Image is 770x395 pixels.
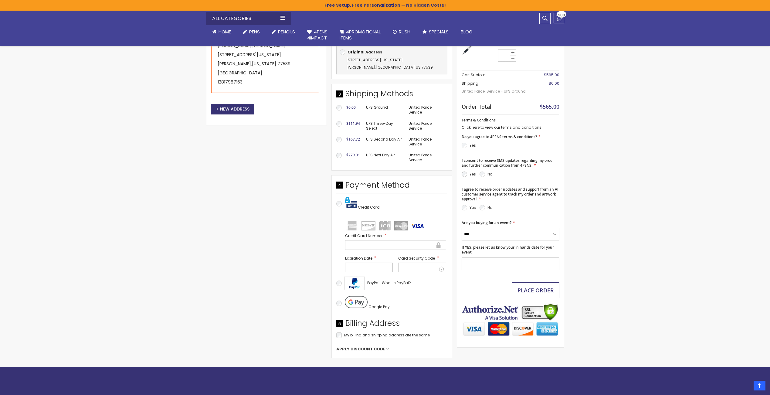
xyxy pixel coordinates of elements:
[363,134,406,150] td: UPS Second Day Air
[429,29,449,35] span: Specials
[462,86,529,97] span: United Parcel Service - UPS Ground
[462,158,554,168] span: I consent to receive SMS updates regarding my order and further communication from 4PENS.
[219,29,231,35] span: Home
[345,255,393,261] label: Expiration Date
[266,25,301,39] a: Pencils
[398,255,446,261] label: Card Security Code
[363,150,406,165] td: UPS Next Day Air
[462,220,511,225] span: Are you buying for an event?
[411,221,425,230] img: visa
[340,56,444,71] div: ,
[336,346,385,352] span: Apply Discount Code
[346,105,356,110] span: $0.00
[462,39,478,55] img: Orbitor 4 Color Pens-White
[462,125,541,130] a: Click here to view our terms and conditions
[416,25,455,39] a: Specials
[462,134,537,139] span: Do you agree to 4PENS terms & conditions?
[346,137,360,142] span: $167.72
[462,81,478,86] span: Shipping
[487,172,492,177] label: No
[346,57,403,63] span: [STREET_ADDRESS][US_STATE]
[346,121,360,126] span: $111.94
[307,29,327,41] span: 4Pens 4impact
[405,150,447,165] td: United Parcel Service
[216,106,249,112] span: New Address
[558,12,565,18] span: 500
[405,134,447,150] td: United Parcel Service
[206,12,291,25] div: All Categories
[399,29,410,35] span: Rush
[336,89,447,102] div: Shipping Methods
[218,79,243,85] a: 12817987163
[436,241,441,249] div: Secure transaction
[348,49,382,55] b: Original Address
[405,118,447,134] td: United Parcel Service
[470,172,476,177] label: Yes
[517,287,554,294] span: Place Order
[340,29,381,41] span: 4PROMOTIONAL ITEMS
[211,34,319,93] div: [PERSON_NAME] [PERSON_NAME] [STREET_ADDRESS][US_STATE] [PERSON_NAME] , 77539 [GEOGRAPHIC_DATA]
[455,25,479,39] a: Blog
[422,65,433,70] span: 77539
[387,25,416,39] a: Rush
[301,25,334,45] a: 4Pens4impact
[544,72,559,77] span: $565.00
[363,118,406,134] td: UPS Three-Day Select
[345,221,359,230] img: amex
[206,25,237,39] a: Home
[358,205,380,210] span: Credit Card
[334,25,387,45] a: 4PROMOTIONALITEMS
[368,304,390,309] span: Google Pay
[549,81,559,86] span: $0.00
[462,70,529,79] th: Cart Subtotal
[512,282,559,298] button: Place Order
[382,279,411,287] a: What is PayPal?
[363,102,406,118] td: UPS Ground
[249,29,260,35] span: Pens
[470,205,476,210] label: Yes
[361,221,375,230] img: discover
[540,103,559,110] span: $565.00
[344,332,430,338] span: My billing and shipping address are the same
[346,152,360,158] span: $279.01
[378,221,392,230] img: jcb
[394,221,408,230] img: mastercard
[336,180,447,193] div: Payment Method
[382,280,411,285] span: What is PayPal?
[470,143,476,148] label: Yes
[554,13,564,23] a: 500
[416,65,421,70] span: US
[405,102,447,118] td: United Parcel Service
[237,25,266,39] a: Pens
[367,280,379,285] span: PayPal
[754,381,765,390] a: Top
[461,29,473,35] span: Blog
[462,187,558,202] span: I agree to receive order updates and support from an AI customer service agent to track my order ...
[252,61,276,67] span: [US_STATE]
[211,104,254,114] button: New Address
[345,196,357,209] img: Pay with credit card
[278,29,295,35] span: Pencils
[462,102,491,110] strong: Order Total
[376,65,415,70] span: [GEOGRAPHIC_DATA]
[344,277,365,290] img: Acceptance Mark
[487,205,492,210] label: No
[346,65,375,70] span: [PERSON_NAME]
[345,233,446,239] label: Credit Card Number
[336,318,447,332] div: Billing Address
[462,245,554,255] span: If YES, please let us know your in hands date for your event
[345,296,368,308] img: Pay with Google Pay
[462,117,496,123] span: Terms & Conditions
